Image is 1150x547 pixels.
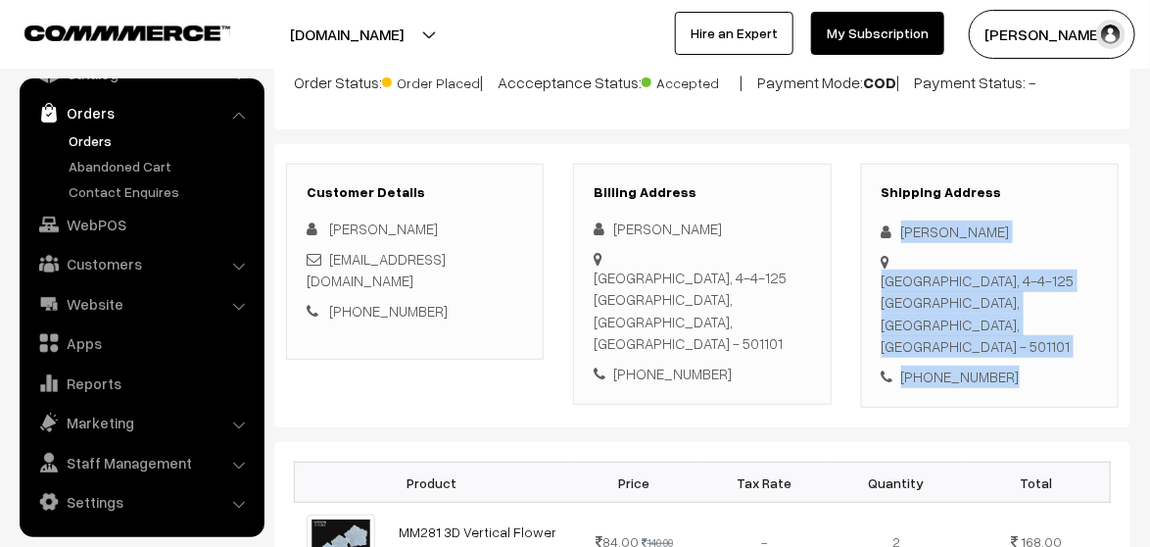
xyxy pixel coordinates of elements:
[64,130,258,151] a: Orders
[24,366,258,401] a: Reports
[24,405,258,440] a: Marketing
[24,95,258,130] a: Orders
[882,184,1098,201] h3: Shipping Address
[675,12,793,55] a: Hire an Expert
[24,20,196,43] a: COMMMERCE
[24,445,258,480] a: Staff Management
[882,366,1098,388] div: [PHONE_NUMBER]
[329,302,448,320] a: [PHONE_NUMBER]
[594,218,810,240] div: [PERSON_NAME]
[24,286,258,322] a: Website
[64,156,258,176] a: Abandoned Cart
[882,270,1098,358] div: [GEOGRAPHIC_DATA], 4-4-125 [GEOGRAPHIC_DATA], [GEOGRAPHIC_DATA], [GEOGRAPHIC_DATA] - 501101
[24,246,258,281] a: Customers
[969,10,1135,59] button: [PERSON_NAME]…
[594,363,810,385] div: [PHONE_NUMBER]
[329,220,438,237] span: [PERSON_NAME]
[963,463,1111,503] th: Total
[594,184,810,201] h3: Billing Address
[569,463,698,503] th: Price
[221,10,472,59] button: [DOMAIN_NAME]
[594,267,810,355] div: [GEOGRAPHIC_DATA], 4-4-125 [GEOGRAPHIC_DATA], [GEOGRAPHIC_DATA], [GEOGRAPHIC_DATA] - 501101
[307,250,446,290] a: [EMAIL_ADDRESS][DOMAIN_NAME]
[811,12,944,55] a: My Subscription
[699,463,831,503] th: Tax Rate
[863,73,896,92] b: COD
[295,463,570,503] th: Product
[24,325,258,361] a: Apps
[882,221,1098,243] div: [PERSON_NAME]
[642,68,740,93] span: Accepted
[307,184,523,201] h3: Customer Details
[24,25,230,40] img: COMMMERCE
[24,484,258,520] a: Settings
[1096,20,1126,49] img: user
[24,207,258,242] a: WebPOS
[294,68,1111,94] p: Order Status: | Accceptance Status: | Payment Mode: | Payment Status: -
[831,463,963,503] th: Quantity
[64,181,258,202] a: Contact Enquires
[382,68,480,93] span: Order Placed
